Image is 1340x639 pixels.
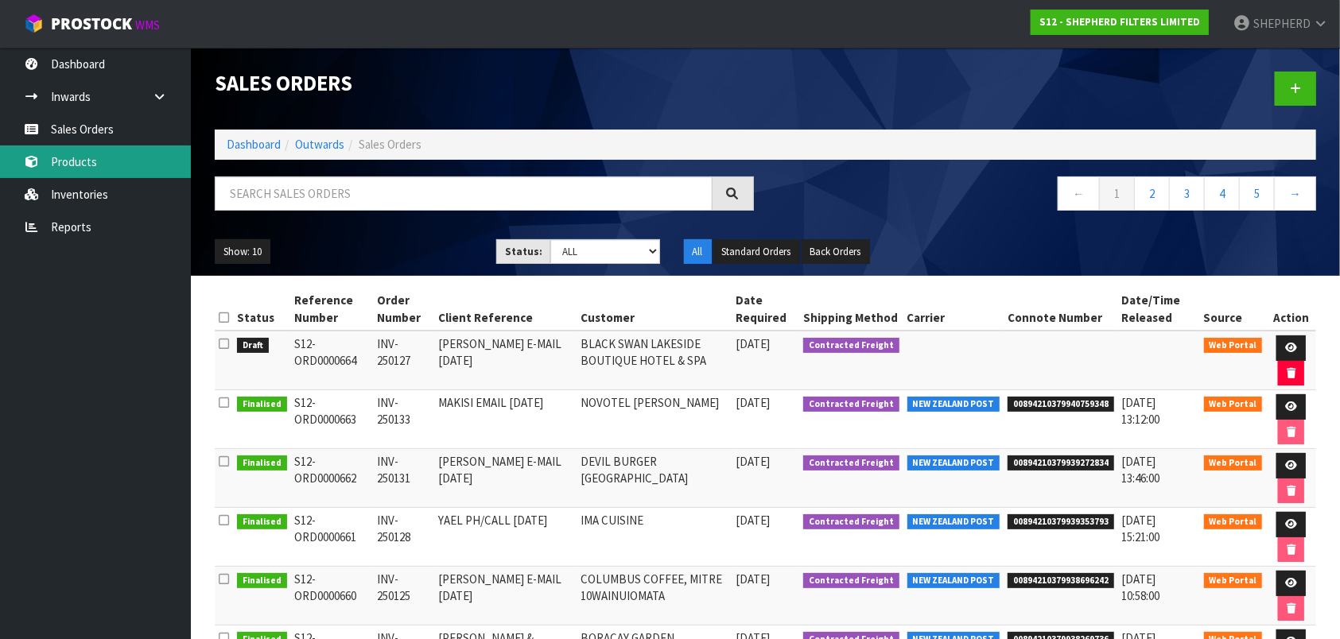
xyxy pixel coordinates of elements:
[1204,338,1263,354] span: Web Portal
[51,14,132,34] span: ProStock
[373,331,434,390] td: INV-250127
[736,336,771,351] span: [DATE]
[577,390,732,449] td: NOVOTEL [PERSON_NAME]
[227,137,281,152] a: Dashboard
[778,176,1317,215] nav: Page navigation
[684,239,712,265] button: All
[215,72,754,95] h1: Sales Orders
[1004,288,1118,331] th: Connote Number
[237,514,287,530] span: Finalised
[577,508,732,567] td: IMA CUISINE
[803,338,899,354] span: Contracted Freight
[237,397,287,412] span: Finalised
[577,449,732,508] td: DEVIL BURGER [GEOGRAPHIC_DATA]
[577,567,732,625] td: COLUMBUS COFFEE, MITRE 10WAINUIOMATA
[799,288,903,331] th: Shipping Method
[505,245,542,258] strong: Status:
[1118,288,1200,331] th: Date/Time Released
[291,331,373,390] td: S12-ORD0000664
[1253,16,1311,31] span: SHEPHERD
[1274,176,1316,211] a: →
[373,508,434,567] td: INV-250128
[1099,176,1135,211] a: 1
[1008,397,1114,412] span: 00894210379940759348
[373,449,434,508] td: INV-250131
[1204,176,1240,211] a: 4
[907,573,1000,589] span: NEW ZEALAND POST
[803,397,899,412] span: Contracted Freight
[907,514,1000,530] span: NEW ZEALAND POST
[135,17,160,33] small: WMS
[373,390,434,449] td: INV-250133
[1122,454,1160,486] span: [DATE] 13:46:00
[359,137,421,152] span: Sales Orders
[291,449,373,508] td: S12-ORD0000662
[233,288,291,331] th: Status
[373,567,434,625] td: INV-250125
[1122,513,1160,544] span: [DATE] 15:21:00
[434,567,577,625] td: [PERSON_NAME] E-MAIL [DATE]
[291,567,373,625] td: S12-ORD0000660
[577,288,732,331] th: Customer
[732,288,799,331] th: Date Required
[434,508,577,567] td: YAEL PH/CALL [DATE]
[1239,176,1275,211] a: 5
[1122,395,1160,427] span: [DATE] 13:12:00
[577,331,732,390] td: BLACK SWAN LAKESIDE BOUTIQUE HOTEL & SPA
[736,571,771,587] span: [DATE]
[907,397,1000,412] span: NEW ZEALAND POST
[24,14,44,33] img: cube-alt.png
[237,455,287,471] span: Finalised
[1008,573,1114,589] span: 00894210379938696242
[803,573,899,589] span: Contracted Freight
[237,573,287,589] span: Finalised
[1204,397,1263,412] span: Web Portal
[434,390,577,449] td: MAKISI EMAIL [DATE]
[434,449,577,508] td: [PERSON_NAME] E-MAIL [DATE]
[1204,573,1263,589] span: Web Portal
[736,395,771,410] span: [DATE]
[903,288,1004,331] th: Carrier
[434,288,577,331] th: Client Reference
[295,137,344,152] a: Outwards
[1039,15,1200,29] strong: S12 - SHEPHERD FILTERS LIMITED
[434,331,577,390] td: [PERSON_NAME] E-MAIL [DATE]
[1204,455,1263,471] span: Web Portal
[237,338,269,354] span: Draft
[1122,571,1160,603] span: [DATE] 10:58:00
[907,455,1000,471] span: NEW ZEALAND POST
[373,288,434,331] th: Order Number
[215,239,270,265] button: Show: 10
[1204,514,1263,530] span: Web Portal
[736,513,771,528] span: [DATE]
[802,239,870,265] button: Back Orders
[803,455,899,471] span: Contracted Freight
[1058,176,1100,211] a: ←
[1266,288,1316,331] th: Action
[803,514,899,530] span: Contracted Freight
[1008,455,1114,471] span: 00894210379939272834
[1134,176,1170,211] a: 2
[291,288,373,331] th: Reference Number
[1008,514,1114,530] span: 00894210379939353793
[736,454,771,469] span: [DATE]
[291,508,373,567] td: S12-ORD0000661
[215,176,713,211] input: Search sales orders
[713,239,800,265] button: Standard Orders
[291,390,373,449] td: S12-ORD0000663
[1200,288,1267,331] th: Source
[1169,176,1205,211] a: 3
